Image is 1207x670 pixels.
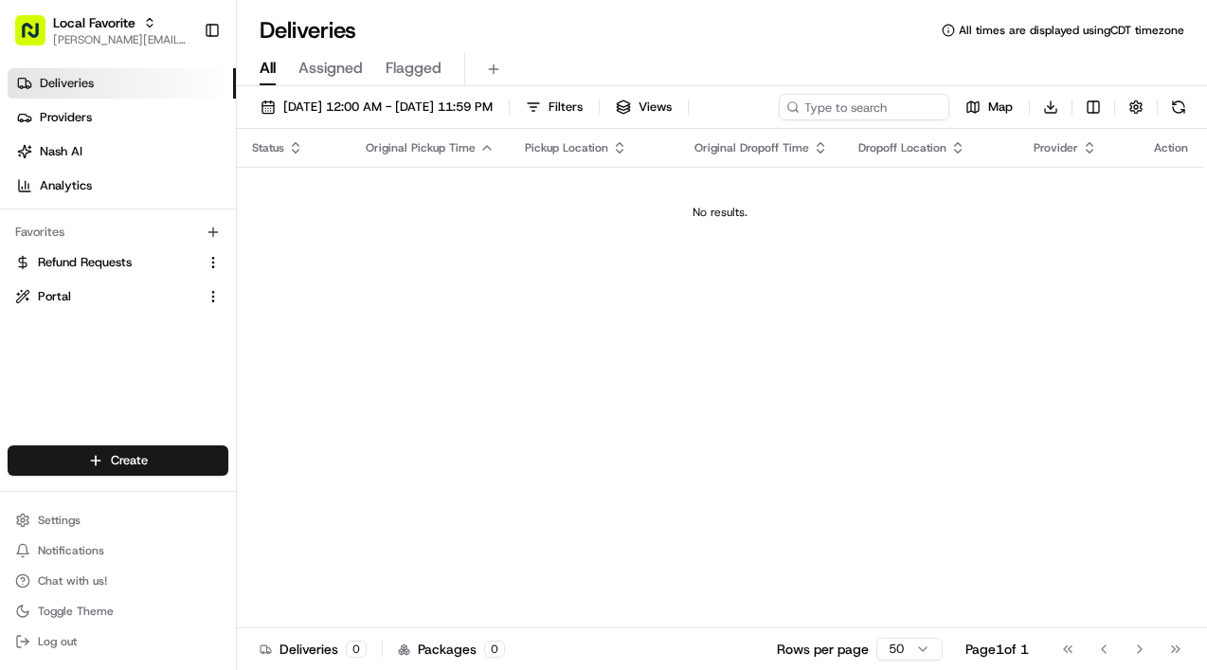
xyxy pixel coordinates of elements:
[298,57,363,80] span: Assigned
[111,452,148,469] span: Create
[244,205,1196,220] div: No results.
[398,640,505,659] div: Packages
[252,94,501,120] button: [DATE] 12:00 AM - [DATE] 11:59 PM
[8,568,228,594] button: Chat with us!
[366,140,476,155] span: Original Pickup Time
[38,573,107,589] span: Chat with us!
[779,94,949,120] input: Type to search
[1154,140,1188,155] div: Action
[8,507,228,534] button: Settings
[38,254,132,271] span: Refund Requests
[1165,94,1192,120] button: Refresh
[38,543,104,558] span: Notifications
[988,99,1013,116] span: Map
[8,281,228,312] button: Portal
[858,140,946,155] span: Dropoff Location
[8,217,228,247] div: Favorites
[8,598,228,625] button: Toggle Theme
[38,288,71,305] span: Portal
[260,15,356,45] h1: Deliveries
[1034,140,1078,155] span: Provider
[53,32,189,47] button: [PERSON_NAME][EMAIL_ADDRESS][DOMAIN_NAME]
[8,102,236,133] a: Providers
[959,23,1184,38] span: All times are displayed using CDT timezone
[38,634,77,649] span: Log out
[252,140,284,155] span: Status
[8,628,228,655] button: Log out
[8,537,228,564] button: Notifications
[8,247,228,278] button: Refund Requests
[386,57,441,80] span: Flagged
[8,445,228,476] button: Create
[15,254,198,271] a: Refund Requests
[38,513,81,528] span: Settings
[777,640,869,659] p: Rows per page
[40,75,94,92] span: Deliveries
[517,94,591,120] button: Filters
[260,640,367,659] div: Deliveries
[15,288,198,305] a: Portal
[957,94,1021,120] button: Map
[53,13,135,32] button: Local Favorite
[8,136,236,167] a: Nash AI
[525,140,608,155] span: Pickup Location
[40,177,92,194] span: Analytics
[38,604,114,619] span: Toggle Theme
[8,171,236,201] a: Analytics
[607,94,680,120] button: Views
[8,68,236,99] a: Deliveries
[549,99,583,116] span: Filters
[639,99,672,116] span: Views
[8,8,196,53] button: Local Favorite[PERSON_NAME][EMAIL_ADDRESS][DOMAIN_NAME]
[965,640,1029,659] div: Page 1 of 1
[283,99,493,116] span: [DATE] 12:00 AM - [DATE] 11:59 PM
[40,143,82,160] span: Nash AI
[484,641,505,658] div: 0
[40,109,92,126] span: Providers
[346,641,367,658] div: 0
[694,140,809,155] span: Original Dropoff Time
[260,57,276,80] span: All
